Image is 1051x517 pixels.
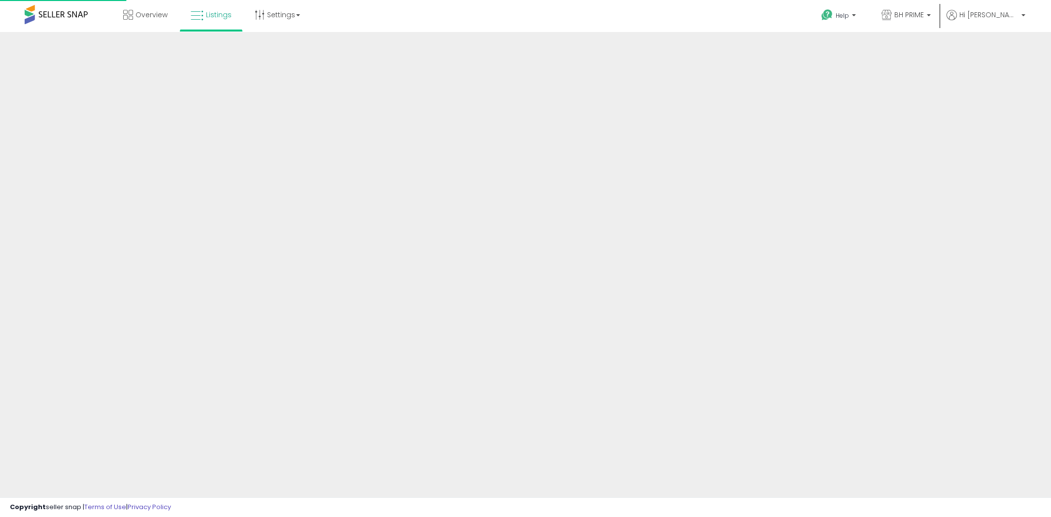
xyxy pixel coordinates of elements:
[959,10,1018,20] span: Hi [PERSON_NAME]
[947,10,1025,32] a: Hi [PERSON_NAME]
[206,10,232,20] span: Listings
[821,9,833,21] i: Get Help
[894,10,924,20] span: BH PRIME
[136,10,168,20] span: Overview
[814,1,866,32] a: Help
[836,11,849,20] span: Help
